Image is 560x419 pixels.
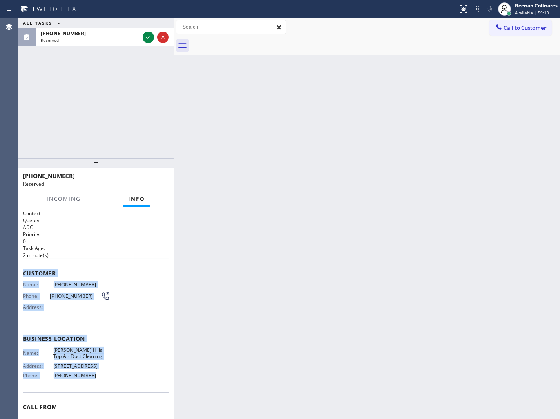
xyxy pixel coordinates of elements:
[23,20,52,26] span: ALL TASKS
[515,10,549,16] span: Available | 59:10
[23,282,54,288] span: Name:
[23,304,54,310] span: Address:
[54,282,111,288] span: [PHONE_NUMBER]
[23,293,50,299] span: Phone:
[157,32,169,43] button: Reject
[23,269,169,277] span: Customer
[489,20,552,36] button: Call to Customer
[42,191,86,207] button: Incoming
[23,224,169,231] p: ADC
[23,245,169,252] h2: Task Age:
[41,30,86,37] span: [PHONE_NUMBER]
[41,37,59,43] span: Reserved
[47,195,81,203] span: Incoming
[18,18,69,28] button: ALL TASKS
[54,347,111,360] span: [PERSON_NAME] Hills Top Air Duct Cleaning
[123,191,150,207] button: Info
[23,403,169,411] span: Call From
[143,32,154,43] button: Accept
[176,20,286,34] input: Search
[23,372,54,378] span: Phone:
[504,24,547,32] span: Call to Customer
[23,363,54,369] span: Address:
[23,180,44,187] span: Reserved
[23,172,75,180] span: [PHONE_NUMBER]
[50,293,100,299] span: [PHONE_NUMBER]
[128,195,145,203] span: Info
[515,2,558,9] div: Reenan Colinares
[23,350,54,356] span: Name:
[23,210,169,217] h1: Context
[54,363,111,369] span: [STREET_ADDRESS]
[23,231,169,238] h2: Priority:
[23,217,169,224] h2: Queue:
[23,252,169,259] p: 2 minute(s)
[23,335,169,342] span: Business location
[484,3,495,15] button: Mute
[23,238,169,245] p: 0
[54,372,111,378] span: [PHONE_NUMBER]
